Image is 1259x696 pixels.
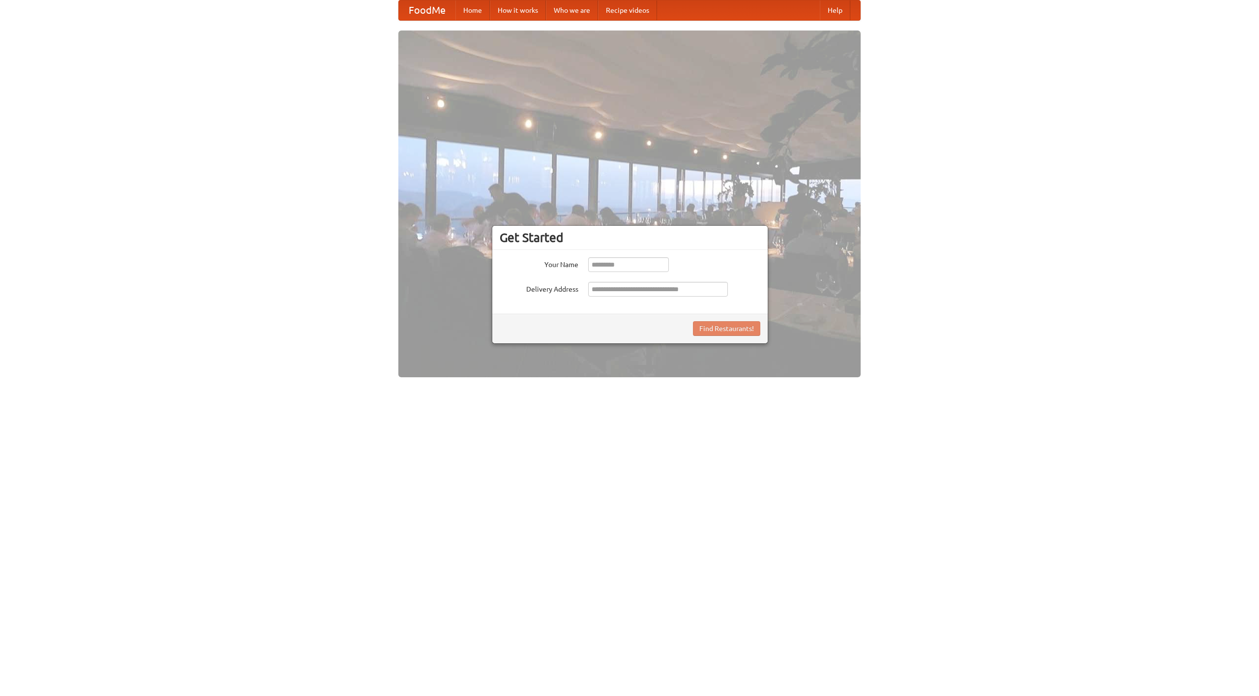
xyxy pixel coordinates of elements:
h3: Get Started [500,230,760,245]
label: Your Name [500,257,578,270]
button: Find Restaurants! [693,321,760,336]
a: How it works [490,0,546,20]
a: Who we are [546,0,598,20]
a: Recipe videos [598,0,657,20]
a: Help [820,0,850,20]
a: Home [455,0,490,20]
a: FoodMe [399,0,455,20]
label: Delivery Address [500,282,578,294]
